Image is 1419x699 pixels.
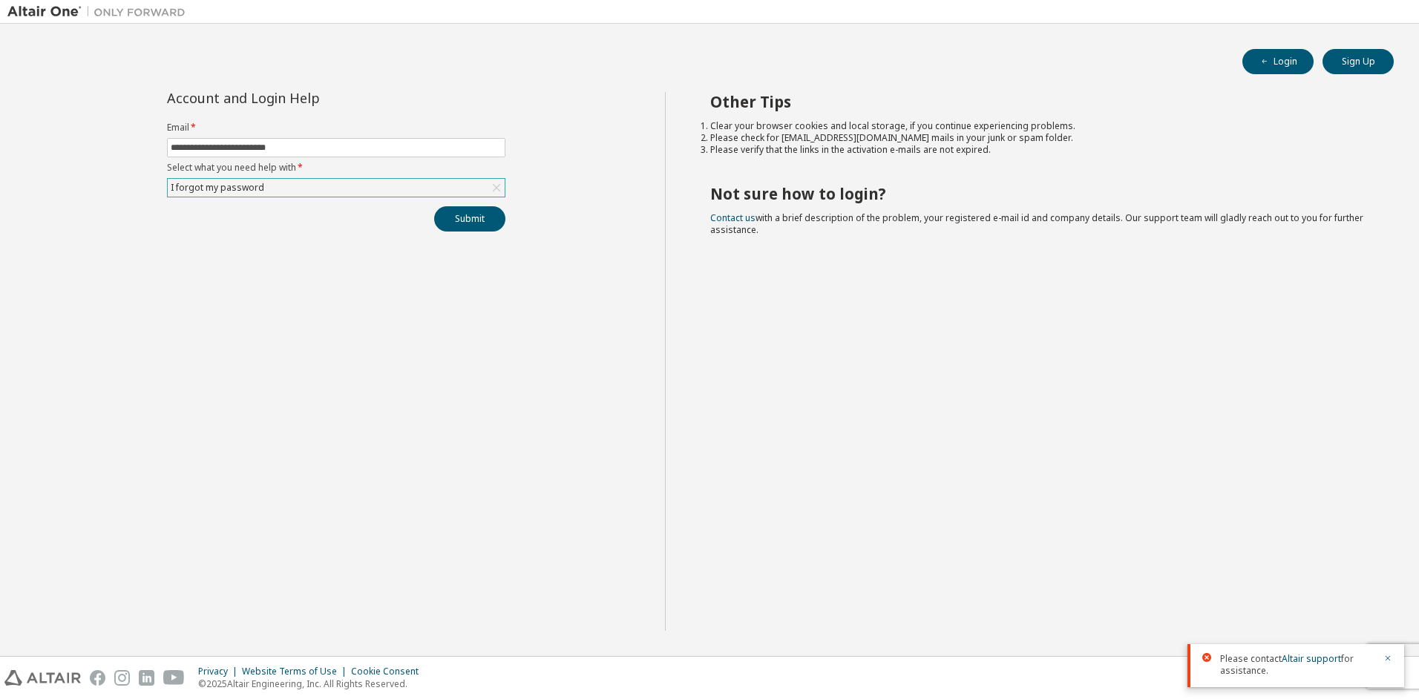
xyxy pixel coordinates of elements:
span: Please contact for assistance. [1220,653,1374,677]
button: Login [1242,49,1314,74]
li: Please check for [EMAIL_ADDRESS][DOMAIN_NAME] mails in your junk or spam folder. [710,132,1368,144]
button: Submit [434,206,505,232]
img: facebook.svg [90,670,105,686]
div: Cookie Consent [351,666,427,677]
button: Sign Up [1323,49,1394,74]
img: instagram.svg [114,670,130,686]
h2: Not sure how to login? [710,184,1368,203]
li: Clear your browser cookies and local storage, if you continue experiencing problems. [710,120,1368,132]
span: with a brief description of the problem, your registered e-mail id and company details. Our suppo... [710,211,1363,236]
div: I forgot my password [168,179,505,197]
div: I forgot my password [168,180,266,196]
h2: Other Tips [710,92,1368,111]
a: Contact us [710,211,756,224]
img: youtube.svg [163,670,185,686]
img: linkedin.svg [139,670,154,686]
div: Account and Login Help [167,92,438,104]
label: Email [167,122,505,134]
div: Website Terms of Use [242,666,351,677]
img: Altair One [7,4,193,19]
li: Please verify that the links in the activation e-mails are not expired. [710,144,1368,156]
div: Privacy [198,666,242,677]
p: © 2025 Altair Engineering, Inc. All Rights Reserved. [198,677,427,690]
a: Altair support [1282,652,1341,665]
label: Select what you need help with [167,162,505,174]
img: altair_logo.svg [4,670,81,686]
